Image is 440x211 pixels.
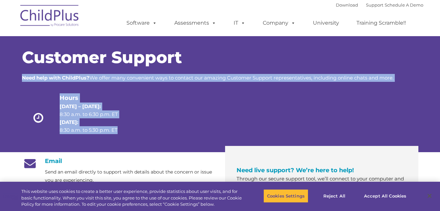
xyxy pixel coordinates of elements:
h4: Hours [60,93,129,103]
button: Reject All [314,189,355,203]
button: Accept All Cookies [360,189,410,203]
p: 8:30 a.m. to 6:30 p.m. ET 8:30 a.m. to 5:30 p.m. ET [60,103,129,134]
button: Cookies Settings [263,189,308,203]
button: Close [422,189,437,203]
a: IT [227,16,252,30]
a: Support [366,2,383,8]
a: Company [256,16,302,30]
h4: Email [22,157,215,165]
strong: Need help with ChildPlus? [22,75,89,81]
strong: [DATE] – [DATE]: [60,103,101,109]
a: Download [336,2,358,8]
a: Training Scramble!! [350,16,412,30]
span: We offer many convenient ways to contact our amazing Customer Support representatives, including ... [22,75,393,81]
font: | [336,2,423,8]
a: Assessments [168,16,223,30]
a: University [306,16,346,30]
strong: [DATE]: [60,119,78,125]
p: Send an email directly to support with details about the concern or issue you are experiencing. [45,168,215,184]
div: This website uses cookies to create a better user experience, provide statistics about user visit... [21,188,242,208]
a: Schedule A Demo [385,2,423,8]
a: Software [120,16,163,30]
img: ChildPlus by Procare Solutions [17,0,83,33]
span: Need live support? We’re here to help! [237,167,354,174]
span: Customer Support [22,47,182,67]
